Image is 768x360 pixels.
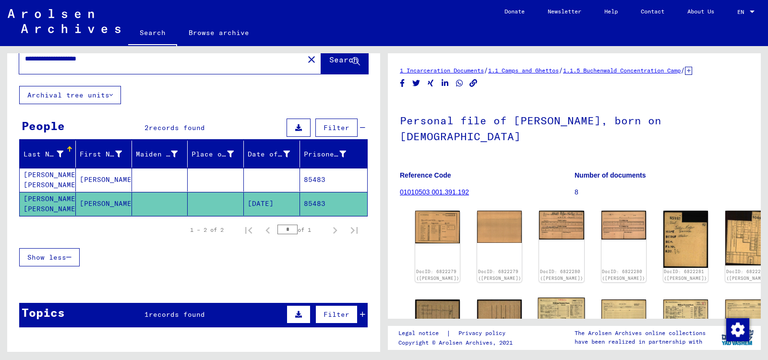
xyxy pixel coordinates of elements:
[539,211,584,239] img: 001.jpg
[477,211,522,243] img: 002.jpg
[20,168,76,192] mat-cell: [PERSON_NAME] [PERSON_NAME]
[478,269,521,281] a: DocID: 6822279 ([PERSON_NAME])
[664,269,707,281] a: DocID: 6822281 ([PERSON_NAME])
[244,141,300,168] mat-header-cell: Date of Birth
[398,338,517,347] p: Copyright © Arolsen Archives, 2021
[681,66,685,74] span: /
[601,211,646,239] img: 002.jpg
[563,67,681,74] a: 1.1.5 Buchenwald Concentration Camp
[416,269,459,281] a: DocID: 6822279 ([PERSON_NAME])
[144,310,149,319] span: 1
[22,304,65,321] div: Topics
[324,310,349,319] span: Filter
[324,123,349,132] span: Filter
[132,141,188,168] mat-header-cell: Maiden Name
[575,337,706,346] p: have been realized in partnership with
[345,220,364,240] button: Last page
[575,171,646,179] b: Number of documents
[136,149,178,159] div: Maiden Name
[192,146,246,162] div: Place of Birth
[484,66,488,74] span: /
[398,328,517,338] div: |
[720,325,756,349] img: yv_logo.png
[248,146,302,162] div: Date of Birth
[306,54,317,65] mat-icon: close
[315,119,358,137] button: Filter
[325,220,345,240] button: Next page
[244,192,300,216] mat-cell: [DATE]
[80,146,134,162] div: First Name
[22,117,65,134] div: People
[540,269,583,281] a: DocID: 6822280 ([PERSON_NAME])
[248,149,290,159] div: Date of Birth
[663,300,708,332] img: 001.jpg
[440,77,450,89] button: Share on LinkedIn
[188,141,244,168] mat-header-cell: Place of Birth
[321,44,368,74] button: Search
[136,146,190,162] div: Maiden Name
[76,168,132,192] mat-cell: [PERSON_NAME]
[144,123,149,132] span: 2
[177,21,261,44] a: Browse archive
[277,225,325,234] div: of 1
[398,328,446,338] a: Legal notice
[455,77,465,89] button: Share on WhatsApp
[575,329,706,337] p: The Arolsen Archives online collections
[602,269,645,281] a: DocID: 6822280 ([PERSON_NAME])
[304,146,358,162] div: Prisoner #
[149,310,205,319] span: records found
[400,98,749,156] h1: Personal file of [PERSON_NAME], born on [DEMOGRAPHIC_DATA]
[304,149,346,159] div: Prisoner #
[426,77,436,89] button: Share on Xing
[8,9,120,33] img: Arolsen_neg.svg
[80,149,122,159] div: First Name
[19,248,80,266] button: Show less
[300,192,367,216] mat-cell: 85483
[400,67,484,74] a: 1 Incarceration Documents
[302,49,321,69] button: Clear
[19,86,121,104] button: Archival tree units
[488,67,559,74] a: 1.1 Camps and Ghettos
[315,305,358,324] button: Filter
[149,123,205,132] span: records found
[468,77,479,89] button: Copy link
[20,192,76,216] mat-cell: [PERSON_NAME] [PERSON_NAME]
[192,149,234,159] div: Place of Birth
[300,141,367,168] mat-header-cell: Prisoner #
[20,141,76,168] mat-header-cell: Last Name
[415,211,460,243] img: 001.jpg
[190,226,224,234] div: 1 – 2 of 2
[258,220,277,240] button: Previous page
[411,77,421,89] button: Share on Twitter
[400,171,451,179] b: Reference Code
[559,66,563,74] span: /
[239,220,258,240] button: First page
[538,298,585,331] img: 001.jpg
[737,9,748,15] span: EN
[329,55,358,64] span: Search
[76,192,132,216] mat-cell: [PERSON_NAME]
[24,149,63,159] div: Last Name
[575,187,749,197] p: 8
[451,328,517,338] a: Privacy policy
[726,318,749,341] img: Change consent
[397,77,408,89] button: Share on Facebook
[27,253,66,262] span: Show less
[128,21,177,46] a: Search
[300,168,367,192] mat-cell: 85483
[663,211,708,267] img: 001.jpg
[24,146,75,162] div: Last Name
[601,300,646,332] img: 002.jpg
[400,188,469,196] a: 01010503 001.391.192
[76,141,132,168] mat-header-cell: First Name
